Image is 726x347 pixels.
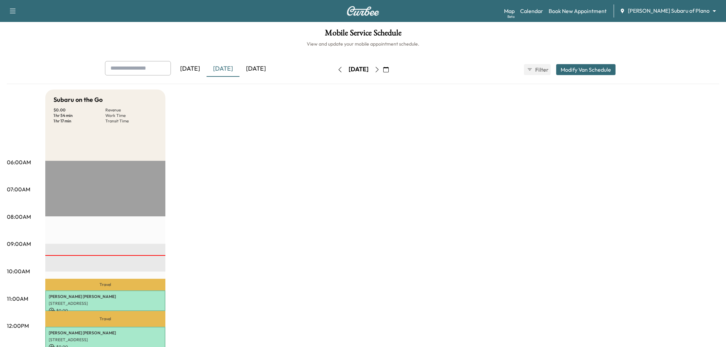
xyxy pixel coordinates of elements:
p: Travel [45,279,165,290]
button: Modify Van Schedule [556,64,616,75]
p: Revenue [105,107,157,113]
button: Filter [524,64,551,75]
p: 08:00AM [7,213,31,221]
span: Filter [535,65,548,74]
div: Beta [507,14,515,19]
p: 07:00AM [7,185,30,193]
p: Travel [45,311,165,327]
p: 1 hr 17 min [54,118,105,124]
p: $ 0.00 [49,308,162,314]
p: [STREET_ADDRESS] [49,337,162,343]
div: [DATE] [349,65,368,74]
div: [DATE] [239,61,272,77]
p: 06:00AM [7,158,31,166]
p: [STREET_ADDRESS] [49,301,162,306]
h1: Mobile Service Schedule [7,29,719,40]
p: Transit Time [105,118,157,124]
h6: View and update your mobile appointment schedule. [7,40,719,47]
div: [DATE] [207,61,239,77]
p: 09:00AM [7,240,31,248]
p: Work Time [105,113,157,118]
p: [PERSON_NAME] [PERSON_NAME] [49,330,162,336]
a: Book New Appointment [549,7,607,15]
p: 1 hr 54 min [54,113,105,118]
span: [PERSON_NAME] Subaru of Plano [628,7,710,15]
img: Curbee Logo [347,6,379,16]
p: 10:00AM [7,267,30,275]
p: [PERSON_NAME] [PERSON_NAME] [49,294,162,299]
a: MapBeta [504,7,515,15]
h5: Subaru on the Go [54,95,103,105]
a: Calendar [520,7,543,15]
p: 12:00PM [7,322,29,330]
div: [DATE] [174,61,207,77]
p: 11:00AM [7,295,28,303]
p: $ 0.00 [54,107,105,113]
